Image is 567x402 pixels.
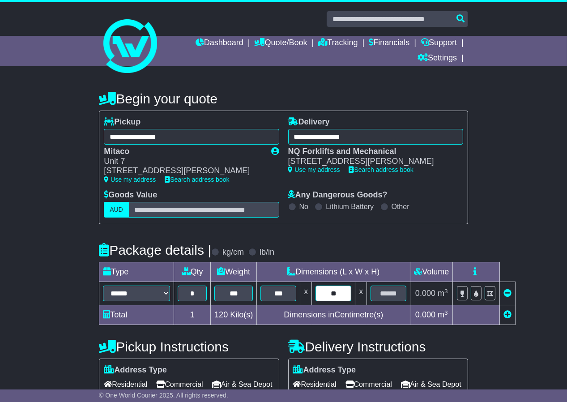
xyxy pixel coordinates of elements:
[288,339,468,354] h4: Delivery Instructions
[104,365,167,375] label: Address Type
[288,190,388,200] label: Any Dangerous Goods?
[438,310,448,319] span: m
[104,117,141,127] label: Pickup
[288,117,330,127] label: Delivery
[326,202,374,211] label: Lithium Battery
[293,365,356,375] label: Address Type
[288,157,454,167] div: [STREET_ADDRESS][PERSON_NAME]
[444,288,448,295] sup: 3
[165,176,229,183] a: Search address book
[104,202,129,218] label: AUD
[288,147,454,157] div: NQ Forklifts and Mechanical
[401,377,461,391] span: Air & Sea Depot
[99,262,174,282] td: Type
[99,339,279,354] h4: Pickup Instructions
[349,166,414,173] a: Search address book
[99,392,228,399] span: © One World Courier 2025. All rights reserved.
[288,166,340,173] a: Use my address
[300,282,312,305] td: x
[345,377,392,391] span: Commercial
[418,51,457,66] a: Settings
[211,262,257,282] td: Weight
[255,36,307,51] a: Quote/Book
[503,310,512,319] a: Add new item
[318,36,358,51] a: Tracking
[415,289,435,298] span: 0.000
[212,377,273,391] span: Air & Sea Depot
[299,202,308,211] label: No
[421,36,457,51] a: Support
[174,262,211,282] td: Qty
[211,305,257,325] td: Kilo(s)
[174,305,211,325] td: 1
[293,377,337,391] span: Residential
[503,289,512,298] a: Remove this item
[392,202,409,211] label: Other
[410,262,453,282] td: Volume
[196,36,243,51] a: Dashboard
[222,248,244,257] label: kg/cm
[257,305,410,325] td: Dimensions in Centimetre(s)
[104,157,262,167] div: Unit 7
[104,190,157,200] label: Goods Value
[214,310,228,319] span: 120
[260,248,274,257] label: lb/in
[438,289,448,298] span: m
[369,36,409,51] a: Financials
[257,262,410,282] td: Dimensions (L x W x H)
[444,309,448,316] sup: 3
[99,91,468,106] h4: Begin your quote
[99,305,174,325] td: Total
[156,377,203,391] span: Commercial
[104,166,262,176] div: [STREET_ADDRESS][PERSON_NAME]
[104,377,147,391] span: Residential
[99,243,211,257] h4: Package details |
[104,176,156,183] a: Use my address
[355,282,367,305] td: x
[415,310,435,319] span: 0.000
[104,147,262,157] div: Mitaco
